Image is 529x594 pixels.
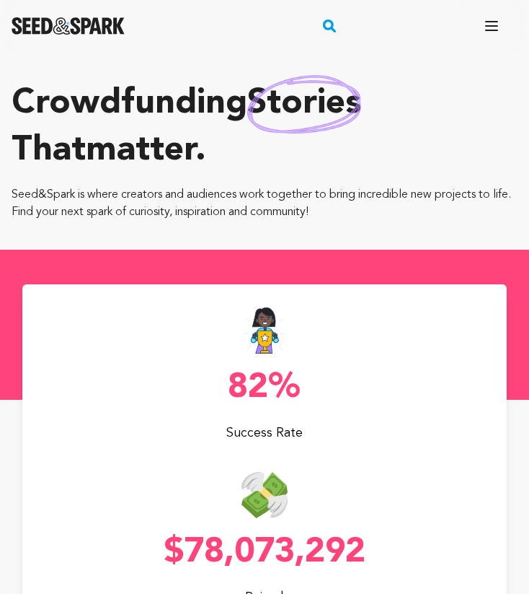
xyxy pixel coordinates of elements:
[22,536,507,570] p: $78,073,292
[22,423,507,443] p: Success Rate
[86,134,195,168] span: matter
[242,307,287,354] img: Seed&Spark Success Rate Icon
[12,17,125,35] a: Seed&Spark Homepage
[12,186,517,221] p: Seed&Spark is where creators and audiences work together to bring incredible new projects to life...
[12,81,517,175] p: Crowdfunding that .
[22,371,507,406] p: 82%
[241,472,288,518] img: Seed&Spark Money Raised Icon
[12,17,125,35] img: Seed&Spark Logo Dark Mode
[247,75,361,134] img: hand sketched image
